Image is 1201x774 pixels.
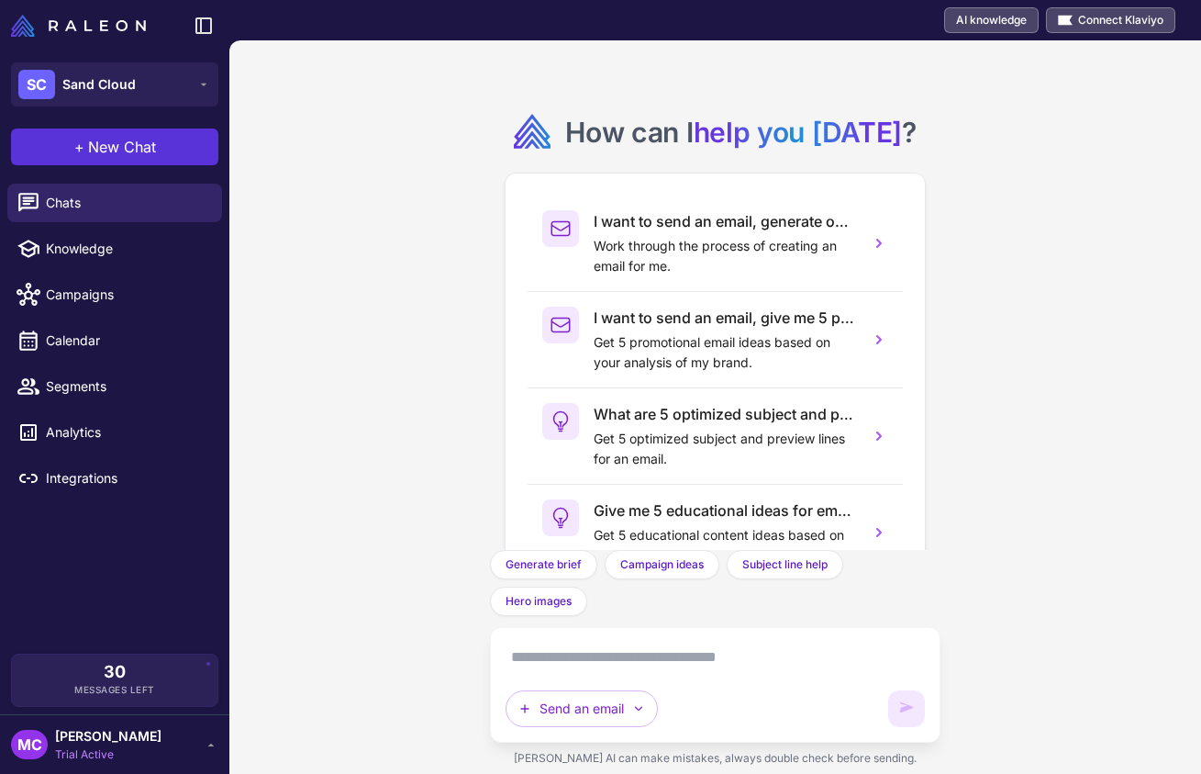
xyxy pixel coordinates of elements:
[7,413,222,452] a: Analytics
[7,367,222,406] a: Segments
[594,332,855,373] p: Get 5 promotional email ideas based on your analysis of my brand.
[506,690,658,727] button: Send an email
[490,587,587,616] button: Hero images
[694,116,903,149] span: help you [DATE]
[944,7,1039,33] a: AI knowledge
[594,236,855,276] p: Work through the process of creating an email for me.
[506,593,572,610] span: Hero images
[594,429,855,469] p: Get 5 optimized subject and preview lines for an email.
[46,376,207,397] span: Segments
[620,556,704,573] span: Campaign ideas
[742,556,828,573] span: Subject line help
[594,403,855,425] h3: What are 5 optimized subject and preview lines for an email?
[62,74,136,95] span: Sand Cloud
[490,743,940,774] div: [PERSON_NAME] AI can make mistakes, always double check before sending.
[46,285,207,305] span: Campaigns
[7,184,222,222] a: Chats
[7,275,222,314] a: Campaigns
[565,114,917,151] h2: How can I ?
[46,193,207,213] span: Chats
[46,422,207,443] span: Analytics
[55,726,161,746] span: [PERSON_NAME]
[46,331,207,351] span: Calendar
[7,321,222,360] a: Calendar
[7,230,222,268] a: Knowledge
[594,499,855,522] h3: Give me 5 educational ideas for emails
[55,746,161,763] span: Trial Active
[11,730,48,759] div: MC
[11,129,218,165] button: +New Chat
[594,525,855,566] p: Get 5 educational content ideas based on store analysis.
[1046,7,1175,33] button: Connect Klaviyo
[7,459,222,498] a: Integrations
[490,550,597,579] button: Generate brief
[104,664,126,680] span: 30
[1078,12,1163,28] span: Connect Klaviyo
[46,239,207,259] span: Knowledge
[727,550,843,579] button: Subject line help
[46,468,207,488] span: Integrations
[18,70,55,99] div: SC
[506,556,582,573] span: Generate brief
[594,307,855,329] h3: I want to send an email, give me 5 promotional email ideas.
[74,683,155,697] span: Messages Left
[74,136,84,158] span: +
[605,550,719,579] button: Campaign ideas
[11,15,146,37] img: Raleon Logo
[11,62,218,107] button: SCSand Cloud
[88,136,156,158] span: New Chat
[594,210,855,232] h3: I want to send an email, generate one for me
